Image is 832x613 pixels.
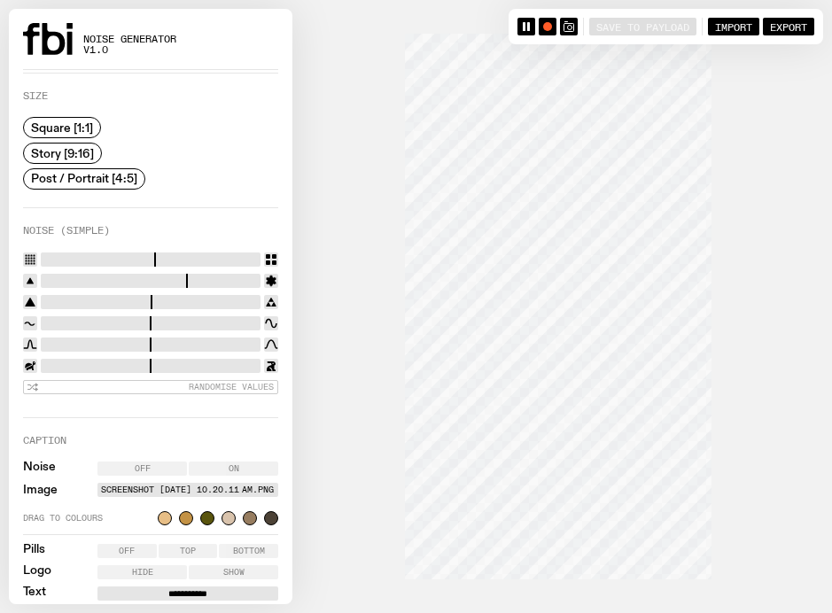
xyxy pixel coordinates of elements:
label: Noise [23,462,56,476]
span: Noise Generator [83,35,176,44]
label: Logo [23,565,51,579]
span: Hide [132,568,153,577]
span: Show [223,568,245,577]
label: Size [23,91,48,101]
span: On [229,464,239,473]
label: Noise (Simple) [23,226,110,236]
label: Screenshot [DATE] 10.20.11 am.png [101,483,275,497]
label: Image [23,485,58,496]
span: Bottom [233,547,265,555]
button: Import [708,18,759,35]
span: Save to Payload [596,20,689,32]
label: Caption [23,436,66,446]
button: Randomise Values [23,380,278,394]
span: Post / Portrait [4:5] [31,172,137,185]
span: Top [180,547,196,555]
label: Text [23,586,46,601]
span: Export [770,20,807,32]
span: Import [715,20,752,32]
span: Drag to colours [23,514,151,523]
span: Story [9:16] [31,146,94,159]
button: Export [763,18,814,35]
span: Square [1:1] [31,121,93,135]
span: Off [135,464,151,473]
span: Randomise Values [189,382,274,392]
span: Off [119,547,135,555]
label: Pills [23,544,45,558]
button: Save to Payload [589,18,696,35]
span: v1.0 [83,45,176,55]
